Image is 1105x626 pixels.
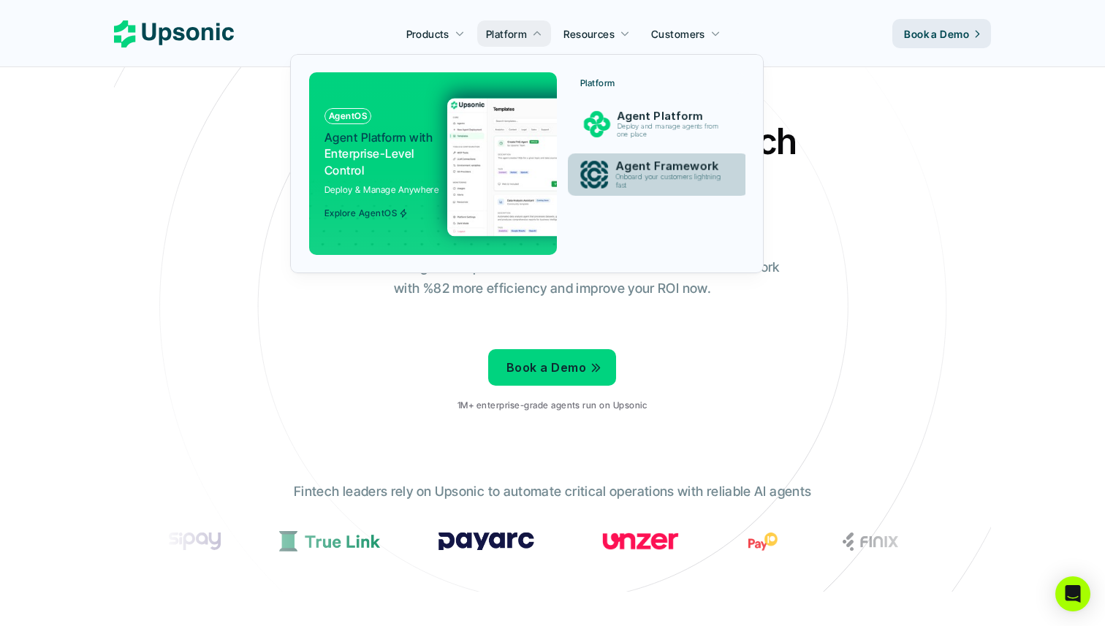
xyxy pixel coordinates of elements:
[563,26,615,42] p: Resources
[1055,576,1090,611] div: Open Intercom Messenger
[406,26,449,42] p: Products
[398,20,474,47] a: Products
[486,26,527,42] p: Platform
[580,78,615,88] p: Platform
[892,19,991,48] a: Book a Demo
[615,173,727,190] p: Onboard your customers lightning fast
[315,257,790,299] p: From onboarding to compliance to settlement to autonomous control. Work with %82 more efficiency ...
[329,111,367,121] p: AgentOS
[904,26,969,42] p: Book a Demo
[457,400,647,411] p: 1M+ enterprise-grade agents run on Upsonic
[506,357,586,378] p: Book a Demo
[294,481,811,503] p: Fintech leaders rely on Upsonic to automate critical operations with reliable AI agents
[615,159,729,173] p: Agent Framework
[618,110,726,123] p: Agent Platform
[324,129,436,178] p: Enterprise-Level Control
[324,183,439,196] p: Deploy & Manage Anywhere
[651,26,705,42] p: Customers
[324,208,408,218] span: Explore AgentOS
[324,208,397,218] p: Explore AgentOS
[324,130,433,145] span: Agent Platform with
[309,72,557,255] a: AgentOSAgent Platform withEnterprise-Level ControlDeploy & Manage AnywhereExplore AgentOS
[618,123,724,139] p: Deploy and manage agents from one place
[488,349,616,386] a: Book a Demo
